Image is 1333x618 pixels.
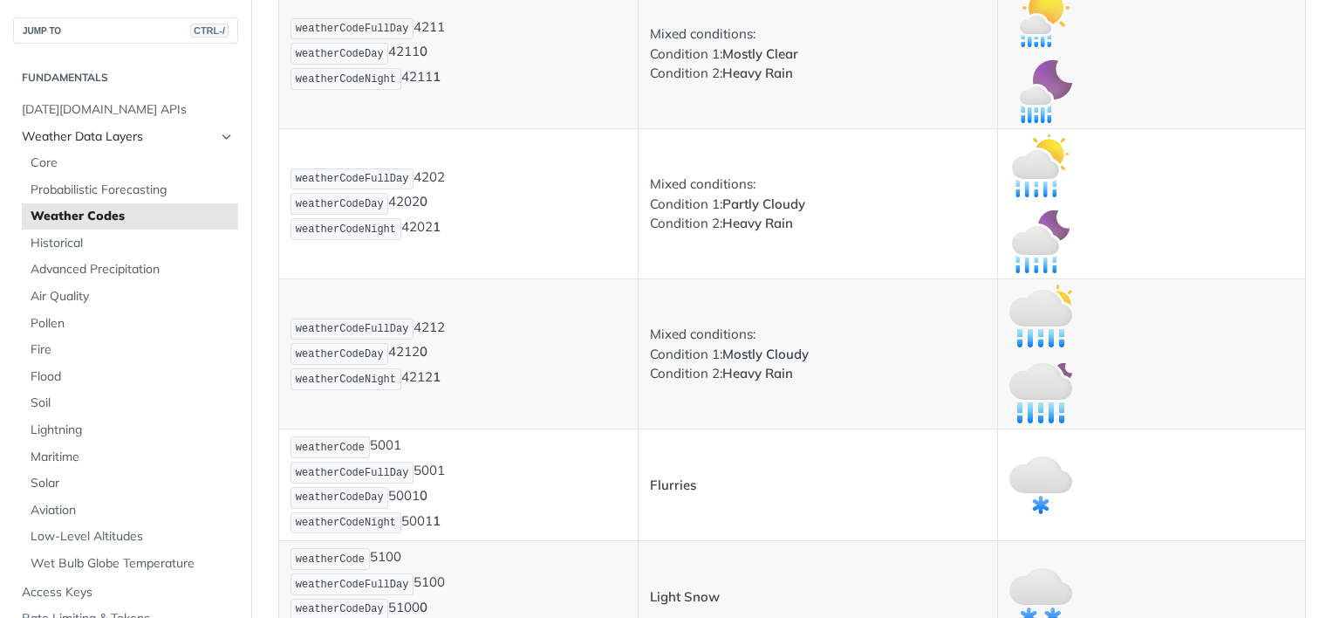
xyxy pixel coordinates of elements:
[13,17,238,44] button: JUMP TOCTRL-/
[296,442,365,454] span: weatherCode
[22,284,238,310] a: Air Quality
[22,128,215,146] span: Weather Data Layers
[1009,60,1072,123] img: mostly_clear_heavy_rain_night
[31,154,234,172] span: Core
[13,97,238,123] a: [DATE][DOMAIN_NAME] APIs
[31,208,234,225] span: Weather Codes
[31,422,234,439] span: Lightning
[296,198,384,210] span: weatherCodeDay
[13,70,238,86] h2: Fundamentals
[22,444,238,470] a: Maritime
[22,230,238,257] a: Historical
[31,449,234,466] span: Maritime
[291,17,626,92] p: 4211 4211 4211
[1009,476,1072,492] span: Expand image
[22,101,234,119] span: [DATE][DOMAIN_NAME] APIs
[296,223,396,236] span: weatherCodeNight
[296,48,384,60] span: weatherCodeDay
[722,365,793,381] strong: Heavy Rain
[1009,382,1072,399] span: Expand image
[296,467,409,479] span: weatherCodeFullDay
[1009,82,1072,99] span: Expand image
[296,23,409,35] span: weatherCodeFullDay
[31,315,234,333] span: Pollen
[296,323,409,335] span: weatherCodeFullDay
[22,311,238,337] a: Pollen
[31,182,234,199] span: Probabilistic Forecasting
[722,65,793,81] strong: Heavy Rain
[31,395,234,412] span: Soil
[296,348,384,360] span: weatherCodeDay
[296,491,384,504] span: weatherCodeDay
[31,288,234,306] span: Air Quality
[420,487,427,504] strong: 0
[22,390,238,416] a: Soil
[31,341,234,359] span: Fire
[296,553,365,566] span: weatherCode
[22,177,238,203] a: Probabilistic Forecasting
[433,369,441,386] strong: 1
[22,337,238,363] a: Fire
[722,45,798,62] strong: Mostly Clear
[296,173,409,185] span: weatherCodeFullDay
[291,317,626,392] p: 4212 4212 4212
[296,73,396,86] span: weatherCodeNight
[296,579,409,591] span: weatherCodeFullDay
[420,599,427,615] strong: 0
[22,203,238,230] a: Weather Codes
[433,512,441,529] strong: 1
[1009,134,1072,197] img: partly_cloudy_heavy_rain_day
[1009,306,1072,323] span: Expand image
[13,124,238,150] a: Weather Data LayersHide subpages for Weather Data Layers
[722,215,793,231] strong: Heavy Rain
[296,374,396,386] span: weatherCodeNight
[13,580,238,606] a: Access Keys
[31,502,234,519] span: Aviation
[433,69,441,86] strong: 1
[722,196,805,212] strong: Partly Cloudy
[22,498,238,524] a: Aviation
[31,235,234,252] span: Historical
[650,325,986,384] p: Mixed conditions: Condition 1: Condition 2:
[291,167,626,242] p: 4202 4202 4202
[1009,6,1072,23] span: Expand image
[190,24,229,38] span: CTRL-/
[1009,587,1072,604] span: Expand image
[31,555,234,573] span: Wet Bulb Globe Temperature
[22,257,238,283] a: Advanced Precipitation
[31,475,234,492] span: Solar
[31,528,234,546] span: Low-Level Altitudes
[1009,454,1072,517] img: flurries
[650,588,720,605] strong: Light Snow
[22,551,238,577] a: Wet Bulb Globe Temperature
[22,417,238,443] a: Lightning
[296,517,396,529] span: weatherCodeNight
[22,364,238,390] a: Flood
[650,175,986,234] p: Mixed conditions: Condition 1: Condition 2:
[22,524,238,550] a: Low-Level Altitudes
[22,470,238,497] a: Solar
[722,346,809,362] strong: Mostly Cloudy
[22,584,234,601] span: Access Keys
[1009,210,1072,273] img: partly_cloudy_heavy_rain_night
[420,44,427,60] strong: 0
[31,368,234,386] span: Flood
[1009,232,1072,249] span: Expand image
[420,194,427,210] strong: 0
[220,130,234,144] button: Hide subpages for Weather Data Layers
[1009,285,1072,347] img: mostly_cloudy_heavy_rain_day
[31,261,234,278] span: Advanced Precipitation
[291,435,626,535] p: 5001 5001 5001 5001
[296,603,384,615] span: weatherCodeDay
[433,219,441,236] strong: 1
[1009,360,1072,423] img: mostly_cloudy_heavy_rain_night
[420,344,427,360] strong: 0
[650,24,986,84] p: Mixed conditions: Condition 1: Condition 2:
[1009,156,1072,173] span: Expand image
[22,150,238,176] a: Core
[650,477,696,493] strong: Flurries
